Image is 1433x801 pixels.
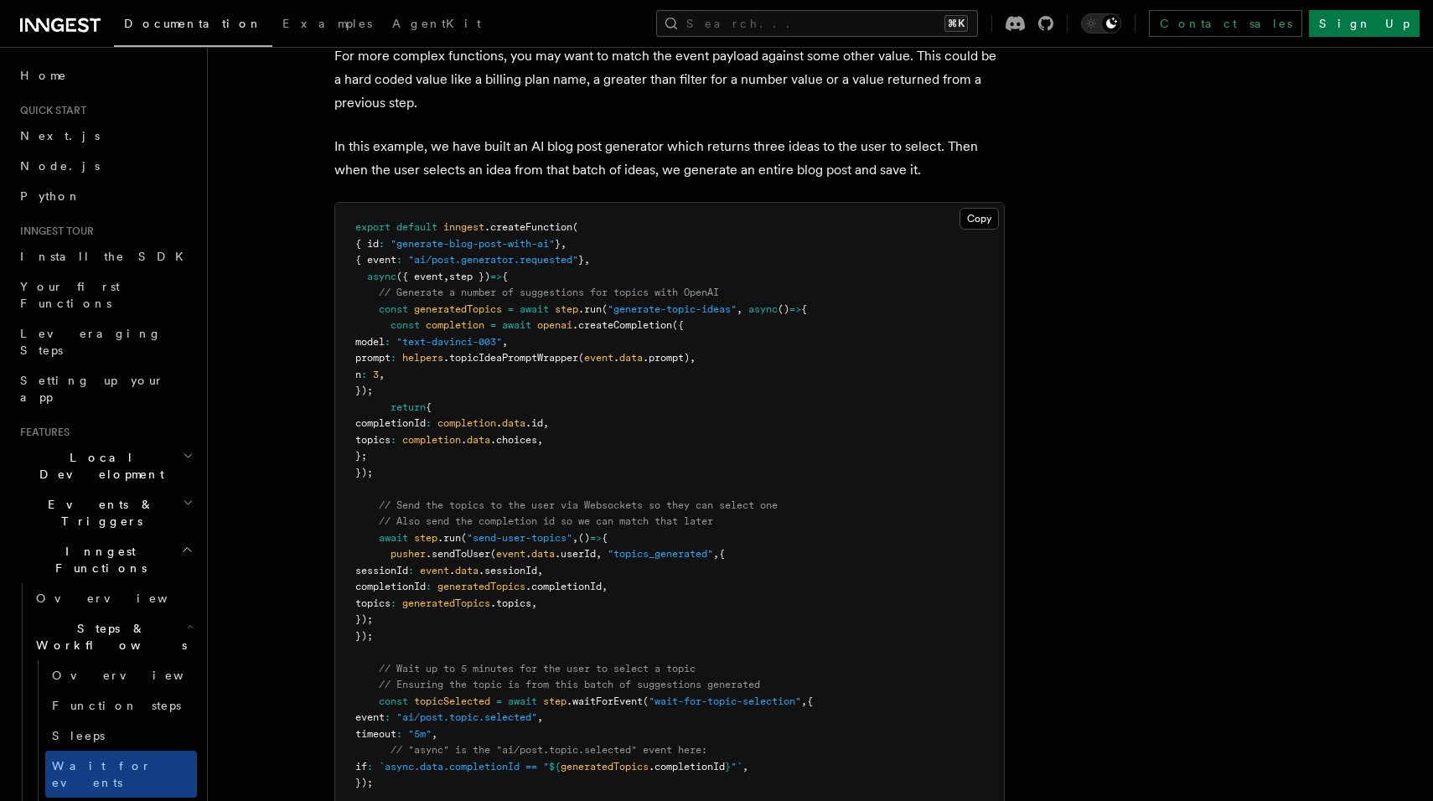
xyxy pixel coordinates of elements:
[426,417,432,429] span: :
[437,581,525,592] span: generatedTopics
[555,303,578,315] span: step
[437,417,496,429] span: completion
[45,751,197,798] a: Wait for events
[555,548,596,560] span: .userId
[379,695,408,707] span: const
[355,336,385,348] span: model
[537,434,543,446] span: ,
[408,565,414,576] span: :
[467,532,572,544] span: "send-user-topics"
[742,761,748,773] span: ,
[20,280,120,310] span: Your first Functions
[496,695,502,707] span: =
[508,695,537,707] span: await
[373,369,379,380] span: 3
[355,254,396,266] span: { event
[355,238,379,250] span: { id
[656,10,978,37] button: Search...⌘K
[379,303,408,315] span: const
[643,695,649,707] span: (
[432,728,437,740] span: ,
[379,238,385,250] span: :
[379,287,719,298] span: // Generate a number of suggestions for topics with OpenAI
[1149,10,1302,37] a: Contact sales
[355,761,367,773] span: if
[426,401,432,413] span: {
[13,60,197,90] a: Home
[391,744,707,756] span: // "async" is the "ai/post.topic.selected" event here:
[960,208,999,230] button: Copy
[402,434,461,446] span: completion
[355,581,426,592] span: completionId
[496,548,525,560] span: event
[944,15,968,32] kbd: ⌘K
[379,679,760,690] span: // Ensuring the topic is from this batch of suggestions generated
[334,135,1005,182] p: In this example, we have built an AI blog post generator which returns three ideas to the user to...
[355,352,391,364] span: prompt
[602,532,608,544] span: {
[537,711,543,723] span: ,
[789,303,801,315] span: =>
[20,129,100,142] span: Next.js
[496,417,502,429] span: .
[502,336,508,348] span: ,
[414,532,437,544] span: step
[124,17,262,30] span: Documentation
[355,565,408,576] span: sessionId
[525,581,602,592] span: .completionId
[543,417,549,429] span: ,
[525,548,531,560] span: .
[584,254,590,266] span: ,
[443,271,449,282] span: ,
[391,548,426,560] span: pusher
[578,532,590,544] span: ()
[449,565,455,576] span: .
[572,221,578,233] span: (
[13,181,197,211] a: Python
[391,401,426,413] span: return
[443,221,484,233] span: inngest
[801,695,807,707] span: ,
[52,699,181,712] span: Function steps
[643,352,690,364] span: .prompt)
[555,238,561,250] span: }
[502,417,525,429] span: data
[20,189,81,203] span: Python
[45,721,197,751] a: Sleeps
[392,17,481,30] span: AgentKit
[355,467,373,478] span: });
[737,303,742,315] span: ,
[355,597,391,609] span: topics
[479,565,537,576] span: .sessionId
[602,303,608,315] span: (
[379,532,408,544] span: await
[355,450,367,462] span: };
[731,761,742,773] span: "`
[13,151,197,181] a: Node.js
[502,271,508,282] span: {
[385,711,391,723] span: :
[29,583,197,613] a: Overview
[649,695,801,707] span: "wait-for-topic-selection"
[490,319,496,331] span: =
[426,581,432,592] span: :
[355,630,373,642] span: });
[719,548,725,560] span: {
[29,620,187,654] span: Steps & Workflows
[355,385,373,396] span: });
[402,597,490,609] span: generatedTopics
[461,434,467,446] span: .
[484,221,572,233] span: .createFunction
[355,221,391,233] span: export
[355,613,373,625] span: });
[455,565,479,576] span: data
[578,303,602,315] span: .run
[578,352,584,364] span: (
[382,5,491,45] a: AgentKit
[20,374,164,404] span: Setting up your app
[414,695,490,707] span: topicSelected
[20,250,194,263] span: Install the SDK
[13,318,197,365] a: Leveraging Steps
[561,761,649,773] span: generatedTopics
[584,352,613,364] span: event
